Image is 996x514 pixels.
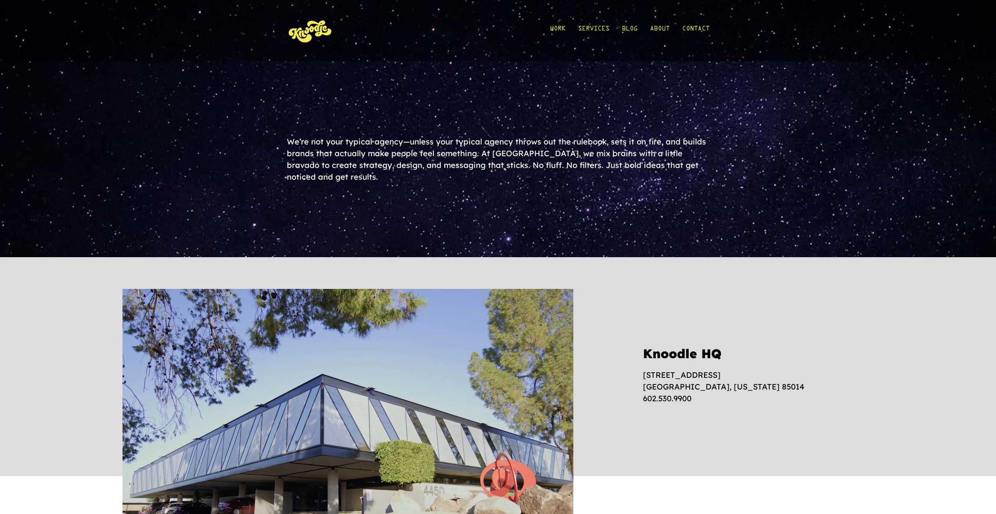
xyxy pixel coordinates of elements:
p: [STREET_ADDRESS] [GEOGRAPHIC_DATA], [US_STATE] 85014 [643,369,804,412]
a: Contact [682,13,710,49]
a: About [650,13,670,49]
h3: Knoodle HQ [643,344,804,369]
a: Blog [622,13,638,49]
a: Work [550,13,566,49]
a: 602.530.9900 [643,393,692,403]
a: Services [578,13,609,49]
div: We’re not your typical agency—unless your typical agency throws out the rulebook, sets it on fire... [287,136,710,183]
img: KnoLogo(yellow) [287,13,334,49]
